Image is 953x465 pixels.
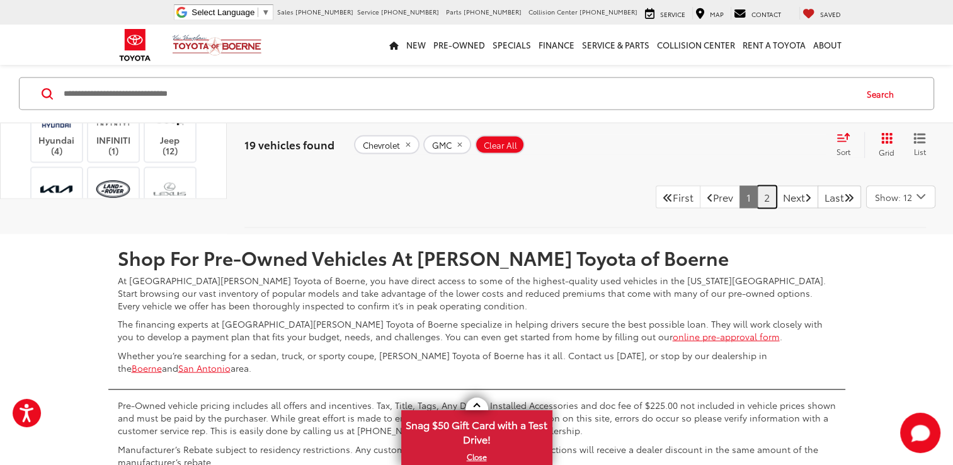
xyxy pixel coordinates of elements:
a: 1 [739,185,758,208]
h2: Shop For Pre-Owned Vehicles At [PERSON_NAME] Toyota of Boerne [118,246,836,267]
span: [PHONE_NUMBER] [464,7,522,16]
a: First PageFirst [656,185,700,208]
a: Contact [731,7,784,20]
i: Last Page [844,192,854,202]
button: Toggle Chat Window [900,413,940,453]
a: Boerne [132,361,162,374]
i: First Page [663,192,673,202]
span: Service [660,9,685,19]
input: Search by Make, Model, or Keyword [62,79,855,109]
span: ▼ [261,8,270,17]
a: Map [692,7,727,20]
span: Contact [751,9,781,19]
label: Hyundai (4) [31,104,83,155]
span: List [913,146,926,157]
a: My Saved Vehicles [799,7,844,20]
span: Map [710,9,724,19]
button: Clear All [475,135,525,154]
a: Previous PagePrev [700,185,740,208]
a: 2 [757,185,777,208]
label: Land Rover (1) [88,174,139,225]
button: remove GMC [423,135,471,154]
button: Select sort value [830,132,864,158]
a: Rent a Toyota [739,25,809,65]
img: Vic Vaughan Toyota of Boerne in Boerne, TX) [152,174,187,204]
a: Home [385,25,402,65]
span: 19 vehicles found [244,137,334,152]
p: Pre-Owned vehicle pricing includes all offers and incentives. Tax, Title, Tags, Any Dealer Instal... [118,398,836,436]
span: Parts [446,7,462,16]
a: San Antonio [178,361,231,374]
img: Vic Vaughan Toyota of Boerne [172,34,262,56]
a: Specials [489,25,535,65]
i: Previous Page [707,192,713,202]
a: About [809,25,845,65]
a: Service & Parts: Opens in a new tab [578,25,653,65]
label: Lexus (4) [145,174,196,225]
button: Search [855,78,912,110]
p: The financing experts at [GEOGRAPHIC_DATA][PERSON_NAME] Toyota of Boerne specialize in helping dr... [118,317,836,342]
a: LastLast Page [818,185,861,208]
button: List View [904,132,935,158]
span: [PHONE_NUMBER] [295,7,353,16]
img: Toyota [111,25,159,66]
label: Kia (2) [31,174,83,225]
label: INFINITI (1) [88,104,139,155]
span: [PHONE_NUMBER] [381,7,439,16]
i: Next Page [805,192,811,202]
a: Pre-Owned [430,25,489,65]
a: NextNext Page [776,185,818,208]
a: Service [642,7,688,20]
button: Select number of vehicles per page [866,185,935,208]
span: Service [357,7,379,16]
img: Vic Vaughan Toyota of Boerne in Boerne, TX) [96,174,130,204]
span: Collision Center [528,7,578,16]
label: Jeep (12) [145,104,196,155]
span: [PHONE_NUMBER] [579,7,637,16]
span: Snag $50 Gift Card with a Test Drive! [402,411,551,450]
button: remove Chevrolet [354,135,419,154]
span: Select Language [191,8,254,17]
span: Chevrolet [363,140,400,150]
p: At [GEOGRAPHIC_DATA][PERSON_NAME] Toyota of Boerne, you have direct access to some of the highest... [118,273,836,311]
span: GMC [432,140,452,150]
p: Whether you’re searching for a sedan, truck, or sporty coupe, [PERSON_NAME] Toyota of Boerne has ... [118,348,836,374]
svg: Start Chat [900,413,940,453]
a: online pre-approval form [673,330,780,342]
a: Finance [535,25,578,65]
button: Grid View [864,132,904,158]
span: Sales [277,7,294,16]
span: Sort [836,146,850,157]
span: Grid [879,147,894,158]
a: Collision Center [653,25,739,65]
img: Vic Vaughan Toyota of Boerne in Boerne, TX) [39,174,74,204]
span: Clear All [484,140,517,150]
a: Select Language​ [191,8,270,17]
span: Show: 12 [875,190,912,203]
a: New [402,25,430,65]
span: Saved [820,9,841,19]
